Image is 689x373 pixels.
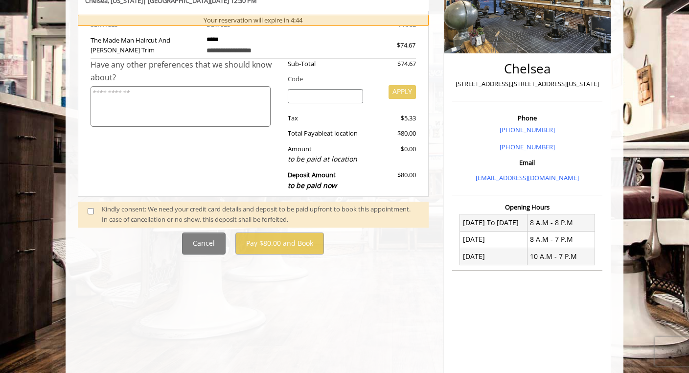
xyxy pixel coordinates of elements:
[455,62,600,76] h2: Chelsea
[460,214,528,231] td: [DATE] To [DATE]
[288,170,337,190] b: Deposit Amount
[288,181,337,190] span: to be paid now
[455,79,600,89] p: [STREET_ADDRESS],[STREET_ADDRESS][US_STATE]
[389,85,416,99] button: APPLY
[460,248,528,265] td: [DATE]
[327,129,358,138] span: at location
[78,15,429,26] div: Your reservation will expire in 4:44
[91,59,280,84] div: Have any other preferences that we should know about?
[370,128,415,139] div: $80.00
[280,144,371,165] div: Amount
[527,248,595,265] td: 10 A.M - 7 P.M
[280,74,416,84] div: Code
[460,231,528,248] td: [DATE]
[362,40,415,50] div: $74.67
[500,142,555,151] a: [PHONE_NUMBER]
[280,128,371,139] div: Total Payable
[288,154,364,164] div: to be paid at location
[280,113,371,123] div: Tax
[455,115,600,121] h3: Phone
[476,173,579,182] a: [EMAIL_ADDRESS][DOMAIN_NAME]
[370,113,415,123] div: $5.33
[102,204,419,225] div: Kindly consent: We need your credit card details and deposit to be paid upfront to book this appo...
[182,233,226,255] button: Cancel
[370,59,415,69] div: $74.67
[452,204,602,210] h3: Opening Hours
[91,30,199,59] td: The Made Man Haircut And [PERSON_NAME] Trim
[527,214,595,231] td: 8 A.M - 8 P.M
[500,125,555,134] a: [PHONE_NUMBER]
[455,159,600,166] h3: Email
[235,233,324,255] button: Pay $80.00 and Book
[280,59,371,69] div: Sub-Total
[370,144,415,165] div: $0.00
[527,231,595,248] td: 8 A.M - 7 P.M
[370,170,415,191] div: $80.00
